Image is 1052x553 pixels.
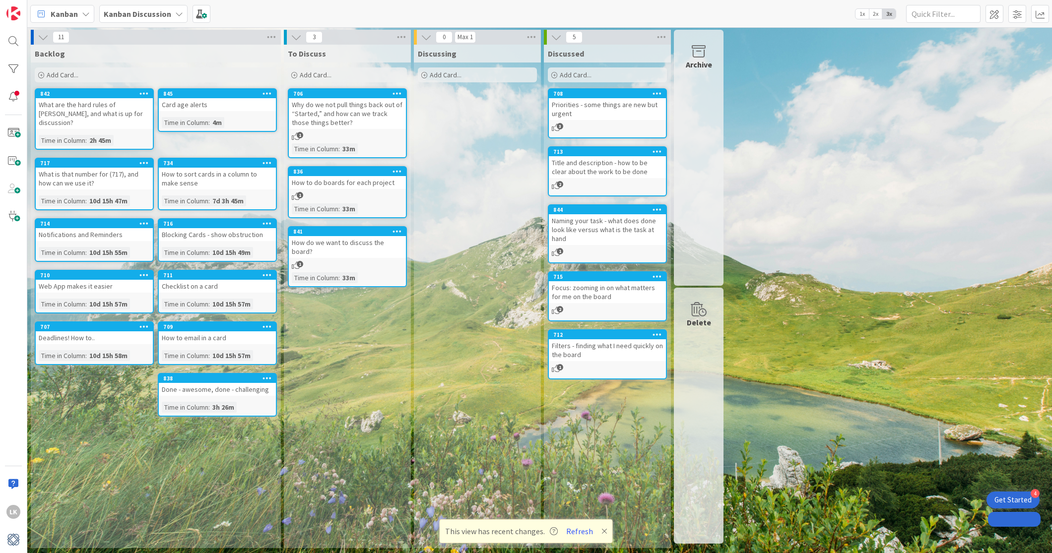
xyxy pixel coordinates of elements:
[288,49,326,59] span: To Discuss
[210,195,246,206] div: 7d 3h 45m
[208,350,210,361] span: :
[85,247,87,258] span: :
[51,8,78,20] span: Kanban
[338,143,340,154] span: :
[163,323,276,330] div: 709
[436,31,453,43] span: 0
[549,339,666,361] div: Filters - finding what I need quickly on the board
[159,322,276,344] div: 709How to email in a card
[159,322,276,331] div: 709
[297,261,303,267] span: 1
[289,227,406,258] div: 841How do we want to discuss the board?
[210,117,224,128] div: 4m
[208,195,210,206] span: :
[549,205,666,214] div: 844
[300,70,331,79] span: Add Card...
[557,364,563,370] span: 1
[159,374,276,383] div: 838
[40,90,153,97] div: 842
[293,168,406,175] div: 836
[159,159,276,168] div: 734
[549,89,666,98] div: 708
[340,143,358,154] div: 33m
[549,330,666,339] div: 712
[87,195,130,206] div: 10d 15h 47m
[87,135,114,146] div: 2h 45m
[210,350,253,361] div: 10d 15h 57m
[159,331,276,344] div: How to email in a card
[36,89,153,129] div: 842What are the hard rules of [PERSON_NAME], and what is up for discussion?
[159,159,276,189] div: 734How to sort cards in a column to make sense
[445,525,558,537] span: This view has recent changes.
[6,533,20,547] img: avatar
[39,135,85,146] div: Time in Column
[210,402,237,413] div: 3h 26m
[208,299,210,309] span: :
[36,159,153,189] div: 717What is that number for (717), and how can we use it?
[549,272,666,303] div: 715Focus: zooming in on what matters for me on the board
[36,89,153,98] div: 842
[163,220,276,227] div: 716
[85,195,87,206] span: :
[549,156,666,178] div: Title and description - how to be clear about the work to be done
[549,147,666,178] div: 713Title and description - how to be clear about the work to be done
[292,143,338,154] div: Time in Column
[557,306,563,312] span: 2
[36,271,153,293] div: 710Web App makes it easier
[40,220,153,227] div: 714
[869,9,882,19] span: 2x
[35,49,65,59] span: Backlog
[162,117,208,128] div: Time in Column
[687,316,711,328] div: Delete
[566,31,583,43] span: 5
[557,181,563,187] span: 2
[340,203,358,214] div: 33m
[87,299,130,309] div: 10d 15h 57m
[159,219,276,241] div: 716Blocking Cards - show obstruction
[40,323,153,330] div: 707
[47,70,78,79] span: Add Card...
[162,195,208,206] div: Time in Column
[210,247,253,258] div: 10d 15h 49m
[208,402,210,413] span: :
[159,271,276,293] div: 711Checklist on a card
[549,98,666,120] div: Priorities - some things are new but urgent
[208,117,210,128] span: :
[87,350,130,361] div: 10d 15h 58m
[289,167,406,189] div: 836How to do boards for each project
[159,280,276,293] div: Checklist on a card
[159,383,276,396] div: Done - awesome, done - challenging
[292,272,338,283] div: Time in Column
[293,228,406,235] div: 841
[159,98,276,111] div: Card age alerts
[36,219,153,241] div: 714Notifications and Reminders
[560,70,592,79] span: Add Card...
[159,219,276,228] div: 716
[40,160,153,167] div: 717
[549,89,666,120] div: 708Priorities - some things are new but urgent
[85,350,87,361] span: :
[104,9,171,19] b: Kanban Discussion
[163,90,276,97] div: 845
[36,159,153,168] div: 717
[163,375,276,382] div: 838
[159,374,276,396] div: 838Done - awesome, done - challenging
[39,350,85,361] div: Time in Column
[553,331,666,338] div: 712
[293,90,406,97] div: 706
[85,135,87,146] span: :
[289,236,406,258] div: How do we want to discuss the board?
[430,70,461,79] span: Add Card...
[159,89,276,111] div: 845Card age alerts
[162,299,208,309] div: Time in Column
[289,167,406,176] div: 836
[159,228,276,241] div: Blocking Cards - show obstruction
[36,228,153,241] div: Notifications and Reminders
[6,505,20,519] div: LK
[549,214,666,245] div: Naming your task - what does done look like versus what is the task at hand
[1031,489,1040,498] div: 4
[548,49,584,59] span: Discussed
[297,132,303,138] span: 1
[553,206,666,213] div: 844
[306,31,323,43] span: 3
